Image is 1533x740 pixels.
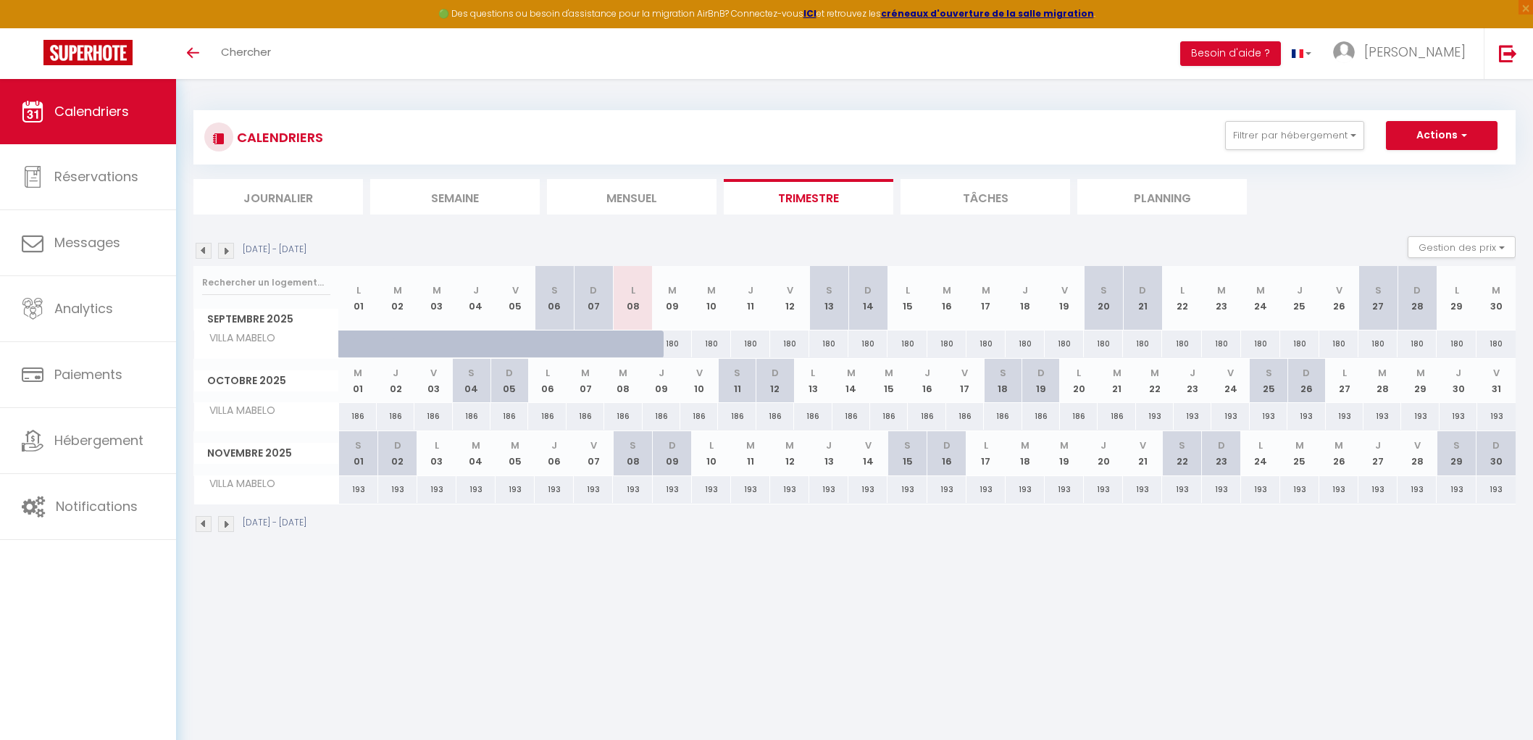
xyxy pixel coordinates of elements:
abbr: S [1100,283,1107,297]
th: 12 [756,359,794,403]
th: 15 [887,431,927,475]
div: 193 [1401,403,1439,430]
div: 193 [1202,476,1241,503]
div: 180 [1084,330,1123,357]
th: 28 [1363,359,1401,403]
th: 11 [731,431,770,475]
abbr: S [630,438,636,452]
abbr: S [1179,438,1185,452]
abbr: D [506,366,513,380]
abbr: V [512,283,519,297]
div: 193 [1084,476,1123,503]
div: 186 [339,403,377,430]
th: 19 [1045,266,1084,330]
span: Messages [54,233,120,251]
th: 22 [1162,266,1201,330]
th: 16 [927,266,966,330]
th: 16 [908,359,945,403]
th: 25 [1280,431,1319,475]
div: 180 [1280,330,1319,357]
abbr: D [1139,283,1146,297]
abbr: M [668,283,677,297]
div: 193 [809,476,848,503]
th: 28 [1398,266,1437,330]
abbr: S [734,366,740,380]
a: Chercher [210,28,282,79]
div: 186 [1022,403,1060,430]
th: 30 [1440,359,1477,403]
div: 180 [1241,330,1280,357]
div: 186 [1098,403,1135,430]
th: 06 [535,266,574,330]
abbr: L [811,366,815,380]
div: 186 [680,403,718,430]
div: 193 [770,476,809,503]
abbr: D [1037,366,1045,380]
abbr: D [1218,438,1225,452]
div: 193 [456,476,496,503]
abbr: J [924,366,930,380]
a: ... [PERSON_NAME] [1322,28,1484,79]
abbr: D [1492,438,1500,452]
th: 08 [613,266,652,330]
abbr: V [696,366,703,380]
abbr: J [1455,366,1461,380]
button: Filtrer par hébergement [1225,121,1364,150]
abbr: J [659,366,664,380]
abbr: M [1256,283,1265,297]
div: 193 [1241,476,1280,503]
th: 05 [490,359,528,403]
abbr: S [826,283,832,297]
abbr: S [468,366,475,380]
abbr: J [826,438,832,452]
abbr: D [1413,283,1421,297]
th: 27 [1358,266,1398,330]
th: 05 [496,266,535,330]
a: ICI [803,7,816,20]
th: 28 [1398,431,1437,475]
th: 10 [692,431,731,475]
div: 193 [1319,476,1358,503]
abbr: M [1416,366,1425,380]
abbr: M [619,366,627,380]
abbr: M [354,366,362,380]
th: 27 [1358,431,1398,475]
abbr: M [1060,438,1069,452]
abbr: V [430,366,437,380]
th: 27 [1326,359,1363,403]
div: 193 [339,476,378,503]
div: 193 [378,476,417,503]
th: 23 [1202,431,1241,475]
div: 180 [1476,330,1516,357]
abbr: J [1022,283,1028,297]
span: VILLA MABELO [196,403,279,419]
div: 180 [848,330,887,357]
abbr: S [1375,283,1382,297]
th: 30 [1476,431,1516,475]
span: Réservations [54,167,138,186]
th: 11 [718,359,756,403]
abbr: D [590,283,597,297]
abbr: V [590,438,597,452]
div: 180 [1162,330,1201,357]
abbr: S [355,438,362,452]
abbr: J [1100,438,1106,452]
th: 07 [574,431,613,475]
th: 19 [1045,431,1084,475]
div: 193 [848,476,887,503]
li: Semaine [370,179,540,215]
th: 13 [809,431,848,475]
span: Octobre 2025 [194,370,338,391]
div: 180 [887,330,927,357]
abbr: M [847,366,856,380]
th: 31 [1477,359,1516,403]
abbr: L [709,438,714,452]
div: 186 [1060,403,1098,430]
abbr: L [1455,283,1459,297]
div: 193 [692,476,731,503]
div: 193 [1398,476,1437,503]
th: 06 [528,359,566,403]
abbr: L [356,283,361,297]
div: 193 [1136,403,1174,430]
div: 193 [613,476,652,503]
